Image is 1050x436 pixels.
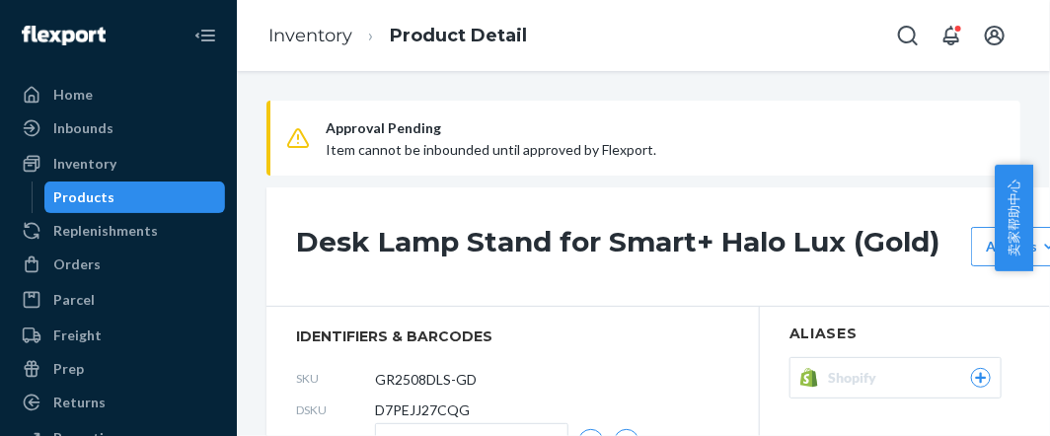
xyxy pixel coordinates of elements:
[53,290,95,310] div: Parcel
[789,357,1002,399] button: Shopify
[326,141,656,158] span: Item cannot be inbounded until approved by Flexport.
[326,116,997,140] span: Approval Pending
[296,370,375,387] span: SKU
[390,25,527,46] a: Product Detail
[12,284,225,316] a: Parcel
[975,16,1014,55] button: Open account menu
[53,118,113,138] div: Inbounds
[53,359,84,379] div: Prep
[22,26,106,45] img: Flexport logo
[296,327,729,346] span: identifiers & barcodes
[888,16,928,55] button: Open Search Box
[253,7,543,65] ol: breadcrumbs
[12,79,225,110] a: Home
[53,326,102,345] div: Freight
[12,387,225,418] a: Returns
[12,148,225,180] a: Inventory
[296,401,375,418] span: DSKU
[375,400,470,420] span: D7PEJJ27CQG
[12,249,225,280] a: Orders
[53,221,158,241] div: Replenishments
[296,227,961,266] h1: Desk Lamp Stand for Smart+ Halo Lux (Gold)
[268,25,352,46] a: Inventory
[44,182,226,213] a: Products
[186,16,225,55] button: Close Navigation
[995,165,1033,271] button: 卖家帮助中心
[53,85,93,105] div: Home
[828,368,884,388] span: Shopify
[12,353,225,385] a: Prep
[53,154,116,174] div: Inventory
[12,320,225,351] a: Freight
[932,16,971,55] button: Open notifications
[53,393,106,412] div: Returns
[54,187,115,207] div: Products
[12,112,225,144] a: Inbounds
[12,215,225,247] a: Replenishments
[53,254,101,274] div: Orders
